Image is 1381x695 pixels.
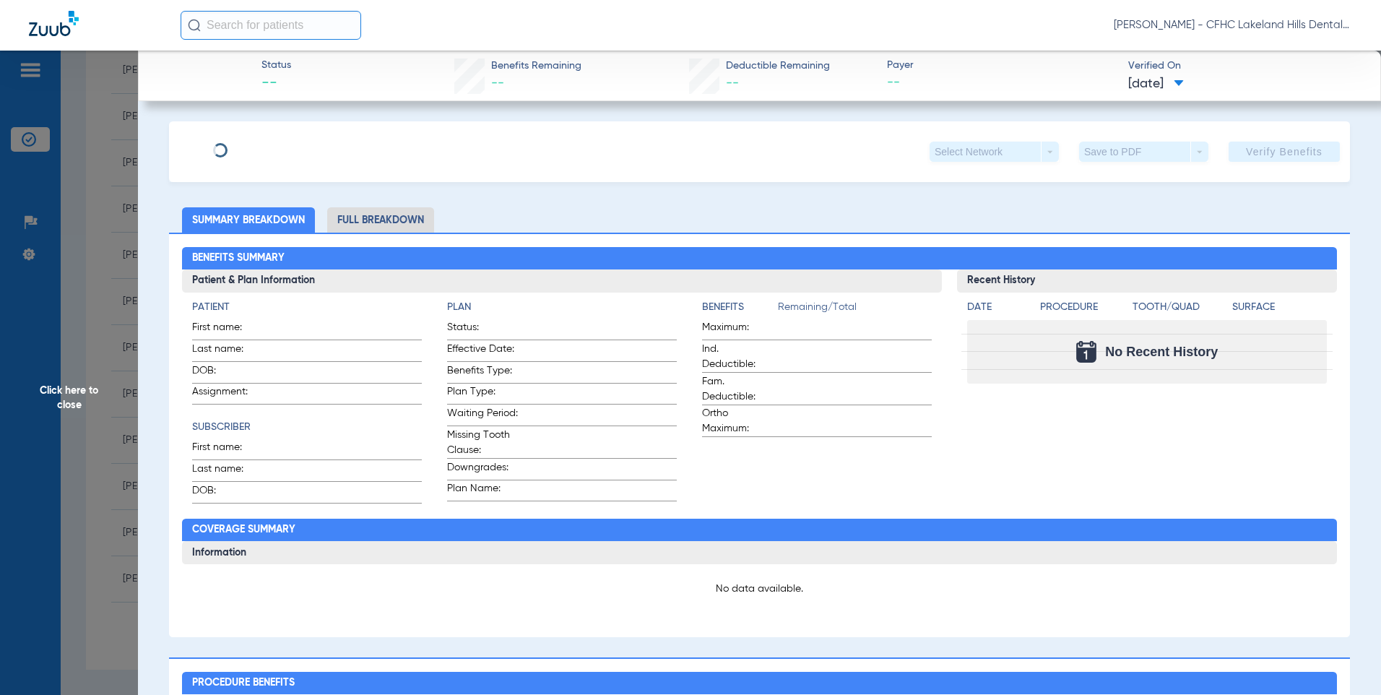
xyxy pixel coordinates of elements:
[1040,300,1127,315] h4: Procedure
[192,440,263,459] span: First name:
[887,58,1116,73] span: Payer
[182,269,943,293] h3: Patient & Plan Information
[1105,345,1218,359] span: No Recent History
[192,462,263,481] span: Last name:
[1076,341,1096,363] img: Calendar
[702,374,773,405] span: Fam. Deductible:
[702,320,773,340] span: Maximum:
[447,384,518,404] span: Plan Type:
[182,672,1338,695] h2: Procedure Benefits
[182,519,1338,542] h2: Coverage Summary
[447,300,677,315] h4: Plan
[1232,300,1327,315] h4: Surface
[1232,300,1327,320] app-breakdown-title: Surface
[957,269,1337,293] h3: Recent History
[447,481,518,501] span: Plan Name:
[182,207,315,233] li: Summary Breakdown
[192,342,263,361] span: Last name:
[192,320,263,340] span: First name:
[702,342,773,372] span: Ind. Deductible:
[1133,300,1227,320] app-breakdown-title: Tooth/Quad
[491,77,504,90] span: --
[192,483,263,503] span: DOB:
[447,320,518,340] span: Status:
[1128,75,1184,93] span: [DATE]
[181,11,361,40] input: Search for patients
[491,59,581,74] span: Benefits Remaining
[188,19,201,32] img: Search Icon
[327,207,434,233] li: Full Breakdown
[887,74,1116,92] span: --
[447,460,518,480] span: Downgrades:
[182,247,1338,270] h2: Benefits Summary
[1040,300,1127,320] app-breakdown-title: Procedure
[192,300,422,315] h4: Patient
[261,74,291,94] span: --
[182,541,1338,564] h3: Information
[967,300,1028,320] app-breakdown-title: Date
[1114,18,1352,33] span: [PERSON_NAME] - CFHC Lakeland Hills Dental
[192,582,1328,596] p: No data available.
[702,300,778,320] app-breakdown-title: Benefits
[29,11,79,36] img: Zuub Logo
[192,384,263,404] span: Assignment:
[967,300,1028,315] h4: Date
[1133,300,1227,315] h4: Tooth/Quad
[192,420,422,435] h4: Subscriber
[192,363,263,383] span: DOB:
[447,406,518,426] span: Waiting Period:
[702,406,773,436] span: Ortho Maximum:
[702,300,778,315] h4: Benefits
[726,77,739,90] span: --
[1309,626,1381,695] iframe: Chat Widget
[261,58,291,73] span: Status
[778,300,932,320] span: Remaining/Total
[447,342,518,361] span: Effective Date:
[447,428,518,458] span: Missing Tooth Clause:
[1128,59,1357,74] span: Verified On
[726,59,830,74] span: Deductible Remaining
[447,363,518,383] span: Benefits Type:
